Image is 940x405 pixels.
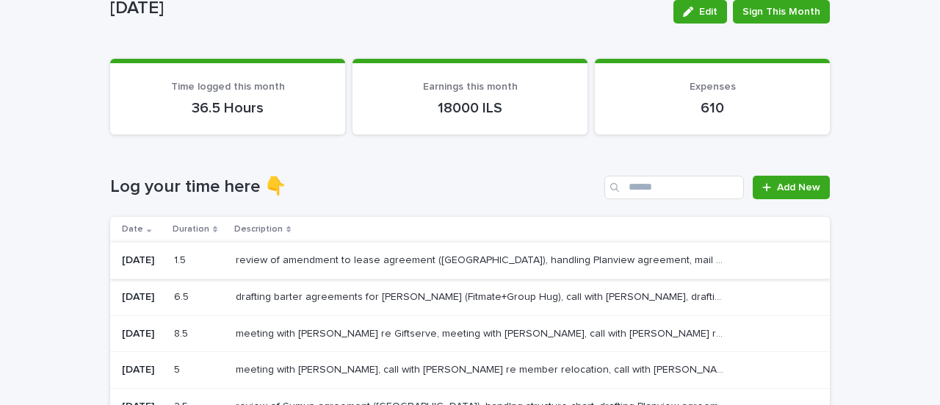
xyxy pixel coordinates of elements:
[236,251,728,267] p: review of amendment to lease agreement ([GEOGRAPHIC_DATA]), handling Planview agreement, mail to ...
[236,288,728,304] p: drafting barter agreements for Daniel (Fitmate+Group Hug), call with Tal, drafting mail to member...
[423,82,518,92] span: Earnings this month
[122,328,162,340] p: [DATE]
[174,361,183,376] p: 5
[174,325,191,340] p: 8.5
[122,254,162,267] p: [DATE]
[110,279,830,315] tr: [DATE]6.56.5 drafting barter agreements for [PERSON_NAME] (Fitmate+Group Hug), call with [PERSON_...
[690,82,736,92] span: Expenses
[122,364,162,376] p: [DATE]
[173,221,209,237] p: Duration
[742,4,820,19] span: Sign This Month
[604,176,744,199] input: Search
[777,182,820,193] span: Add New
[612,99,812,117] p: 610
[128,99,328,117] p: 36.5 Hours
[122,291,162,304] p: [DATE]
[110,242,830,279] tr: [DATE]1.51.5 review of amendment to lease agreement ([GEOGRAPHIC_DATA]), handling Planview agreem...
[110,315,830,352] tr: [DATE]8.58.5 meeting with [PERSON_NAME] re Giftserve, meeting with [PERSON_NAME], call with [PERS...
[174,251,189,267] p: 1.5
[174,288,192,304] p: 6.5
[236,361,728,376] p: meeting with Hila, call with Danielle re member relocation, call with Mor re missing invoice, cal...
[234,221,283,237] p: Description
[236,325,728,340] p: meeting with Marin re Giftserve, meeting with Hila, call with Luke re construction works, meeting...
[753,176,830,199] a: Add New
[699,7,717,17] span: Edit
[171,82,285,92] span: Time logged this month
[110,176,599,198] h1: Log your time here 👇
[370,99,570,117] p: 18000 ILS
[110,352,830,389] tr: [DATE]55 meeting with [PERSON_NAME], call with [PERSON_NAME] re member relocation, call with [PER...
[122,221,143,237] p: Date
